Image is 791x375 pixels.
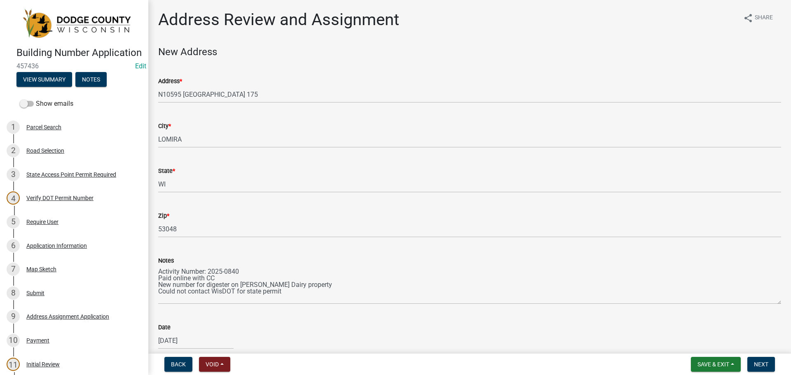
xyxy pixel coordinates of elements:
button: Next [747,357,775,372]
div: State Access Point Permit Required [26,172,116,177]
wm-modal-confirm: Summary [16,77,72,83]
button: View Summary [16,72,72,87]
button: Save & Exit [691,357,741,372]
span: Next [754,361,768,368]
div: 8 [7,286,20,300]
div: 10 [7,334,20,347]
label: State [158,168,175,174]
div: 1 [7,121,20,134]
div: Payment [26,338,49,343]
label: Zip [158,213,169,219]
input: mm/dd/yyyy [158,332,234,349]
button: Notes [75,72,107,87]
span: Share [755,13,773,23]
div: Initial Review [26,361,60,367]
div: 5 [7,215,20,228]
div: Parcel Search [26,124,61,130]
span: Back [171,361,186,368]
wm-modal-confirm: Edit Application Number [135,62,146,70]
div: Road Selection [26,148,64,154]
div: 4 [7,191,20,205]
button: Void [199,357,230,372]
button: Back [164,357,192,372]
label: City [158,123,171,129]
div: Submit [26,290,44,296]
span: 457436 [16,62,132,70]
a: Edit [135,62,146,70]
wm-modal-confirm: Notes [75,77,107,83]
div: 11 [7,358,20,371]
div: Map Sketch [26,266,56,272]
div: Require User [26,219,59,225]
label: Notes [158,258,174,264]
h4: New Address [158,46,781,58]
div: Verify DOT Permit Number [26,195,94,201]
span: Save & Exit [697,361,729,368]
i: share [743,13,753,23]
div: Application Information [26,243,87,249]
label: Show emails [20,99,73,109]
span: Void [206,361,219,368]
button: shareShare [737,10,779,26]
h1: Address Review and Assignment [158,10,399,30]
div: 3 [7,168,20,181]
div: 2 [7,144,20,157]
img: Dodge County, Wisconsin [16,9,135,38]
h4: Building Number Application [16,47,142,59]
div: 9 [7,310,20,323]
div: 6 [7,239,20,252]
div: Address Assignment Application [26,314,109,319]
label: Date [158,325,171,331]
div: 7 [7,263,20,276]
label: Address [158,79,182,84]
